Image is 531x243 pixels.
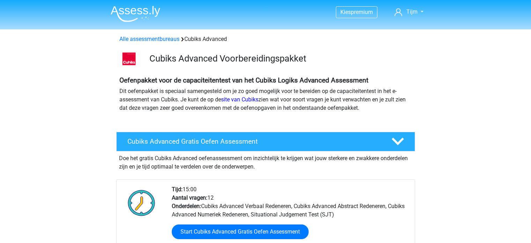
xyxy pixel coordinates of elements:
[149,53,410,64] h3: Cubiks Advanced Voorbereidingspakket
[172,194,207,201] b: Aantal vragen:
[221,96,258,103] a: site van Cubiks
[119,87,412,112] p: Dit oefenpakket is speciaal samengesteld om je zo goed mogelijk voor te bereiden op de capaciteit...
[392,8,426,16] a: Tijm
[124,185,159,220] img: Klok
[172,203,201,209] b: Onderdelen:
[117,35,415,43] div: Cubiks Advanced
[351,9,373,15] span: premium
[116,151,415,171] div: Doe het gratis Cubiks Advanced oefenassessment om inzichtelijk te krijgen wat jouw sterkere en zw...
[340,9,351,15] span: Kies
[172,224,309,239] a: Start Cubiks Advanced Gratis Oefen Assessment
[113,132,418,151] a: Cubiks Advanced Gratis Oefen Assessment
[336,7,377,17] a: Kiespremium
[172,186,183,193] b: Tijd:
[119,76,368,84] b: Oefenpakket voor de capaciteitentest van het Cubiks Logiks Advanced Assessment
[117,52,141,68] img: logo-cubiks-300x193.png
[111,6,160,22] img: Assessly
[119,36,179,42] a: Alle assessmentbureaus
[127,137,380,145] h4: Cubiks Advanced Gratis Oefen Assessment
[406,8,418,15] span: Tijm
